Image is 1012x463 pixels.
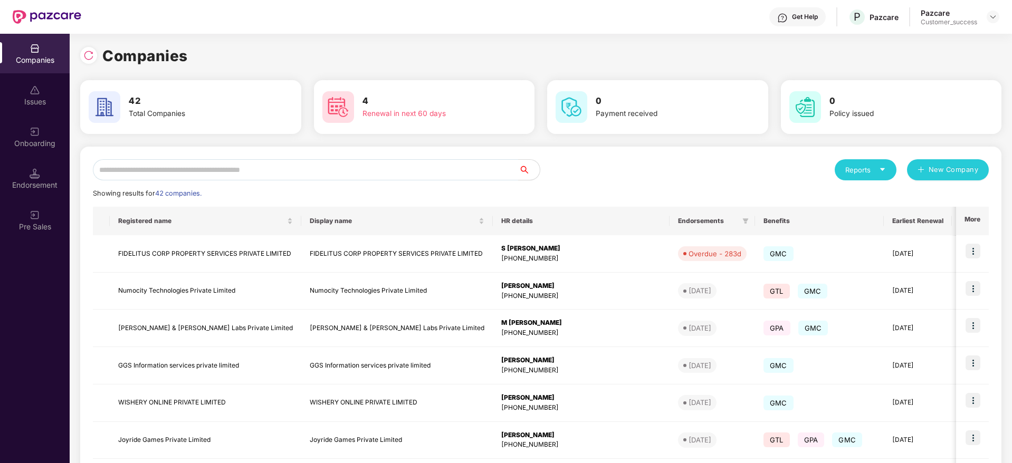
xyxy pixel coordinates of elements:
[30,210,40,220] img: svg+xml;base64,PHN2ZyB3aWR0aD0iMjAiIGhlaWdodD0iMjAiIHZpZXdCb3g9IjAgMCAyMCAyMCIgZmlsbD0ibm9uZSIgeG...
[301,310,493,347] td: [PERSON_NAME] & [PERSON_NAME] Labs Private Limited
[301,235,493,273] td: FIDELITUS CORP PROPERTY SERVICES PRIVATE LIMITED
[763,396,794,410] span: GMC
[362,94,495,108] h3: 4
[102,44,188,67] h1: Companies
[501,430,661,440] div: [PERSON_NAME]
[310,217,476,225] span: Display name
[689,248,741,259] div: Overdue - 283d
[789,91,821,123] img: svg+xml;base64,PHN2ZyB4bWxucz0iaHR0cDovL3d3dy53My5vcmcvMjAwMC9zdmciIHdpZHRoPSI2MCIgaGVpZ2h0PSI2MC...
[301,347,493,384] td: GGS Information services private limited
[301,207,493,235] th: Display name
[110,207,301,235] th: Registered name
[870,12,899,22] div: Pazcare
[501,291,661,301] div: [PHONE_NUMBER]
[155,189,202,197] span: 42 companies.
[30,85,40,95] img: svg+xml;base64,PHN2ZyBpZD0iSXNzdWVzX2Rpc2FibGVkIiB4bWxucz0iaHR0cDovL3d3dy53My5vcmcvMjAwMC9zdmciIH...
[854,11,861,23] span: P
[501,393,661,403] div: [PERSON_NAME]
[740,215,751,227] span: filter
[110,235,301,273] td: FIDELITUS CORP PROPERTY SERVICES PRIVATE LIMITED
[689,285,711,296] div: [DATE]
[763,246,794,261] span: GMC
[884,422,952,459] td: [DATE]
[110,422,301,459] td: Joyride Games Private Limited
[689,397,711,408] div: [DATE]
[966,430,980,445] img: icon
[110,347,301,384] td: GGS Information services private limited
[556,91,587,123] img: svg+xml;base64,PHN2ZyB4bWxucz0iaHR0cDovL3d3dy53My5vcmcvMjAwMC9zdmciIHdpZHRoPSI2MCIgaGVpZ2h0PSI2MC...
[921,18,977,26] div: Customer_success
[501,244,661,254] div: S [PERSON_NAME]
[921,8,977,18] div: Pazcare
[845,165,886,175] div: Reports
[832,432,862,447] span: GMC
[322,91,354,123] img: svg+xml;base64,PHN2ZyB4bWxucz0iaHR0cDovL3d3dy53My5vcmcvMjAwMC9zdmciIHdpZHRoPSI2MCIgaGVpZ2h0PSI2MC...
[110,310,301,347] td: [PERSON_NAME] & [PERSON_NAME] Labs Private Limited
[118,217,285,225] span: Registered name
[89,91,120,123] img: svg+xml;base64,PHN2ZyB4bWxucz0iaHR0cDovL3d3dy53My5vcmcvMjAwMC9zdmciIHdpZHRoPSI2MCIgaGVpZ2h0PSI2MC...
[755,207,884,235] th: Benefits
[798,321,828,335] span: GMC
[884,273,952,310] td: [DATE]
[129,94,262,108] h3: 42
[501,281,661,291] div: [PERSON_NAME]
[689,323,711,333] div: [DATE]
[884,207,952,235] th: Earliest Renewal
[129,108,262,120] div: Total Companies
[93,189,202,197] span: Showing results for
[301,273,493,310] td: Numocity Technologies Private Limited
[884,310,952,347] td: [DATE]
[829,94,962,108] h3: 0
[884,235,952,273] td: [DATE]
[301,422,493,459] td: Joyride Games Private Limited
[13,10,81,24] img: New Pazcare Logo
[30,43,40,54] img: svg+xml;base64,PHN2ZyBpZD0iQ29tcGFuaWVzIiB4bWxucz0iaHR0cDovL3d3dy53My5vcmcvMjAwMC9zdmciIHdpZHRoPS...
[596,108,729,120] div: Payment received
[689,435,711,445] div: [DATE]
[501,440,661,450] div: [PHONE_NUMBER]
[763,432,790,447] span: GTL
[30,168,40,179] img: svg+xml;base64,PHN2ZyB3aWR0aD0iMTQuNSIgaGVpZ2h0PSIxNC41IiB2aWV3Qm94PSIwIDAgMTYgMTYiIGZpbGw9Im5vbm...
[966,318,980,333] img: icon
[301,384,493,422] td: WISHERY ONLINE PRIVATE LIMITED
[907,159,989,180] button: plusNew Company
[362,108,495,120] div: Renewal in next 60 days
[110,384,301,422] td: WISHERY ONLINE PRIVATE LIMITED
[966,393,980,408] img: icon
[879,166,886,173] span: caret-down
[763,321,790,335] span: GPA
[884,384,952,422] td: [DATE]
[966,281,980,296] img: icon
[518,159,540,180] button: search
[792,13,818,21] div: Get Help
[989,13,997,21] img: svg+xml;base64,PHN2ZyBpZD0iRHJvcGRvd24tMzJ4MzIiIHhtbG5zPSJodHRwOi8vd3d3LnczLm9yZy8yMDAwL3N2ZyIgd2...
[501,355,661,365] div: [PERSON_NAME]
[501,365,661,375] div: [PHONE_NUMBER]
[742,218,749,224] span: filter
[929,165,979,175] span: New Company
[596,94,729,108] h3: 0
[501,254,661,264] div: [PHONE_NUMBER]
[956,207,989,235] th: More
[30,127,40,137] img: svg+xml;base64,PHN2ZyB3aWR0aD0iMjAiIGhlaWdodD0iMjAiIHZpZXdCb3g9IjAgMCAyMCAyMCIgZmlsbD0ibm9uZSIgeG...
[501,403,661,413] div: [PHONE_NUMBER]
[798,432,825,447] span: GPA
[83,50,94,61] img: svg+xml;base64,PHN2ZyBpZD0iUmVsb2FkLTMyeDMyIiB4bWxucz0iaHR0cDovL3d3dy53My5vcmcvMjAwMC9zdmciIHdpZH...
[952,207,997,235] th: Issues
[763,358,794,373] span: GMC
[829,108,962,120] div: Policy issued
[777,13,788,23] img: svg+xml;base64,PHN2ZyBpZD0iSGVscC0zMngzMiIgeG1sbnM9Imh0dHA6Ly93d3cudzMub3JnLzIwMDAvc3ZnIiB3aWR0aD...
[966,244,980,258] img: icon
[884,347,952,384] td: [DATE]
[798,284,828,298] span: GMC
[501,318,661,328] div: M [PERSON_NAME]
[110,273,301,310] td: Numocity Technologies Private Limited
[493,207,670,235] th: HR details
[518,166,540,174] span: search
[689,360,711,371] div: [DATE]
[501,328,661,338] div: [PHONE_NUMBER]
[763,284,790,298] span: GTL
[918,166,924,175] span: plus
[966,355,980,370] img: icon
[678,217,738,225] span: Endorsements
